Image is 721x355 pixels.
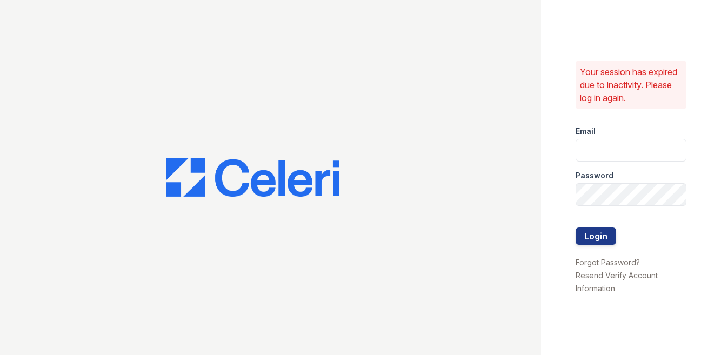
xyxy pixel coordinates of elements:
a: Forgot Password? [576,258,640,267]
img: CE_Logo_Blue-a8612792a0a2168367f1c8372b55b34899dd931a85d93a1a3d3e32e68fde9ad4.png [166,158,339,197]
button: Login [576,227,616,245]
a: Resend Verify Account Information [576,271,658,293]
label: Email [576,126,596,137]
p: Your session has expired due to inactivity. Please log in again. [580,65,683,104]
label: Password [576,170,613,181]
